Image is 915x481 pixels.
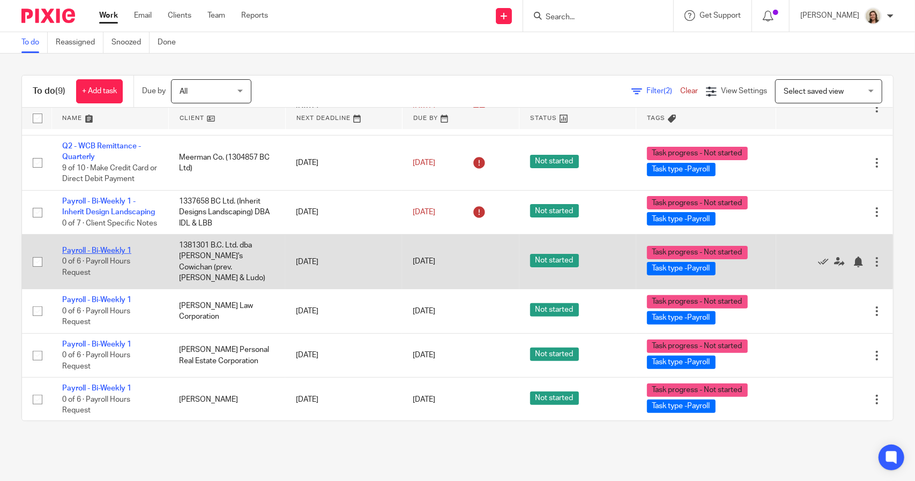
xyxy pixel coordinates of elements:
[56,32,103,53] a: Reassigned
[33,86,65,97] h1: To do
[142,86,166,96] p: Due by
[700,12,741,19] span: Get Support
[62,247,131,254] a: Payroll - Bi-Weekly 1
[76,79,123,103] a: + Add task
[111,32,150,53] a: Snoozed
[168,190,285,234] td: 1337658 BC Ltd. (Inherit Designs Landscaping) DBA IDL & LBB
[530,392,579,405] span: Not started
[168,333,285,377] td: [PERSON_NAME] Personal Real Estate Corporation
[647,295,748,309] span: Task progress - Not started
[647,115,665,121] span: Tags
[413,258,435,266] span: [DATE]
[62,351,130,370] span: 0 of 6 · Payroll Hours Request
[530,348,579,361] span: Not started
[21,32,48,53] a: To do
[168,378,285,422] td: [PERSON_NAME]
[530,204,579,217] span: Not started
[285,289,402,333] td: [DATE]
[62,396,130,415] span: 0 of 6 · Payroll Hours Request
[285,235,402,289] td: [DATE]
[647,356,716,369] span: Task type -Payroll
[158,32,184,53] a: Done
[647,384,748,397] span: Task progress - Not started
[865,7,882,25] img: Morgan.JPG
[62,164,157,183] span: 9 of 10 · Make Credit Card or Direct Debit Payment
[168,10,191,21] a: Clients
[62,341,131,348] a: Payroll - Bi-Weekly 1
[62,385,131,392] a: Payroll - Bi-Weekly 1
[21,9,75,23] img: Pixie
[180,88,188,95] span: All
[530,254,579,267] span: Not started
[168,289,285,333] td: [PERSON_NAME] Law Corporation
[646,87,680,95] span: Filter
[413,396,435,403] span: [DATE]
[413,351,435,359] span: [DATE]
[62,220,157,227] span: 0 of 7 · Client Specific Notes
[680,87,698,95] a: Clear
[285,136,402,191] td: [DATE]
[530,303,579,317] span: Not started
[647,163,716,176] span: Task type -Payroll
[55,87,65,95] span: (9)
[168,235,285,289] td: 1381301 B.C. Ltd. dba [PERSON_NAME]'s Cowichan (prev. [PERSON_NAME] & Ludo)
[62,296,131,304] a: Payroll - Bi-Weekly 1
[413,208,435,216] span: [DATE]
[647,400,716,413] span: Task type -Payroll
[647,212,716,226] span: Task type -Payroll
[62,307,130,326] span: 0 of 6 · Payroll Hours Request
[800,10,859,21] p: [PERSON_NAME]
[241,10,268,21] a: Reports
[647,147,748,160] span: Task progress - Not started
[647,262,716,275] span: Task type -Payroll
[285,333,402,377] td: [DATE]
[134,10,152,21] a: Email
[647,246,748,259] span: Task progress - Not started
[99,10,118,21] a: Work
[647,311,716,325] span: Task type -Payroll
[285,190,402,234] td: [DATE]
[784,88,844,95] span: Select saved view
[818,257,834,267] a: Mark as done
[207,10,225,21] a: Team
[647,340,748,353] span: Task progress - Not started
[168,136,285,191] td: Meerman Co. (1304857 BC Ltd)
[62,258,130,277] span: 0 of 6 · Payroll Hours Request
[647,196,748,209] span: Task progress - Not started
[545,13,641,22] input: Search
[664,87,672,95] span: (2)
[285,378,402,422] td: [DATE]
[62,142,141,161] a: Q2 - WCB Remittance - Quarterly
[62,198,155,216] a: Payroll - Bi-Weekly 1 - Inherit Design Landscaping
[413,307,435,315] span: [DATE]
[413,159,435,167] span: [DATE]
[721,87,767,95] span: View Settings
[530,155,579,168] span: Not started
